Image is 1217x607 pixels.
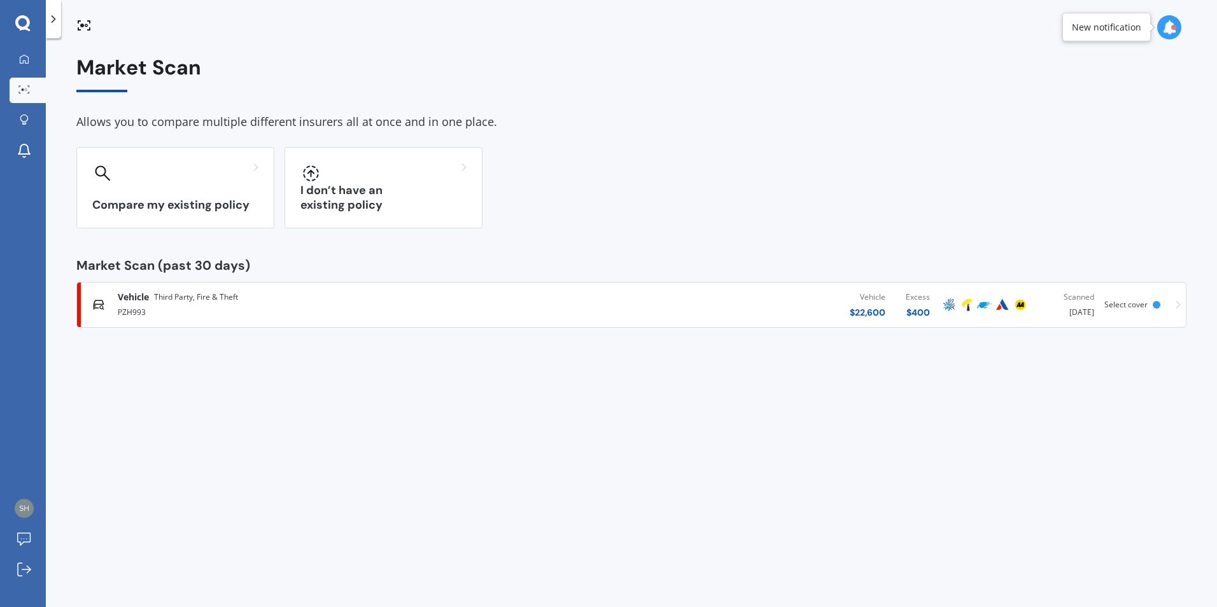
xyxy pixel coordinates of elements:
[1039,291,1094,319] div: [DATE]
[154,291,238,303] span: Third Party, Fire & Theft
[76,56,1186,92] div: Market Scan
[906,291,930,303] div: Excess
[118,303,516,319] div: PZH993
[850,291,885,303] div: Vehicle
[118,291,149,303] span: Vehicle
[1072,21,1141,34] div: New notification
[1013,297,1028,312] img: AA
[995,297,1010,312] img: Autosure
[76,259,1186,272] div: Market Scan (past 30 days)
[300,183,467,213] h3: I don’t have an existing policy
[941,297,957,312] img: AMP
[850,306,885,319] div: $ 22,600
[977,297,992,312] img: Trade Me Insurance
[1039,291,1094,303] div: Scanned
[76,113,1186,132] div: Allows you to compare multiple different insurers all at once and in one place.
[1104,299,1148,310] span: Select cover
[92,198,258,213] h3: Compare my existing policy
[959,297,974,312] img: Tower
[76,282,1186,328] a: VehicleThird Party, Fire & TheftPZH993Vehicle$22,600Excess$400AMPTowerTrade Me InsuranceAutosureA...
[906,306,930,319] div: $ 400
[15,499,34,518] img: b2083f7858ffe8819078e7e277122323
